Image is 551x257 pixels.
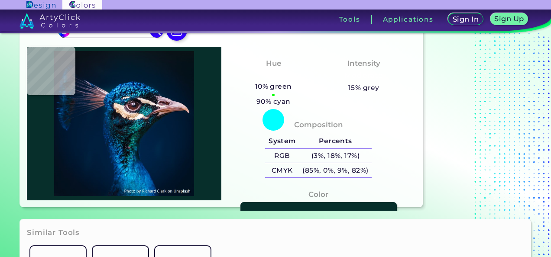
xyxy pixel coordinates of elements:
h5: Sign In [454,16,478,22]
h3: Tools [339,16,360,22]
h5: RGB [265,149,299,163]
h3: Cyan [259,71,287,81]
h5: 10% green [252,81,295,92]
h5: Percents [299,134,372,148]
h5: (85%, 0%, 9%, 82%) [299,163,372,177]
h3: Applications [383,16,434,22]
h3: Moderate [341,71,387,81]
h4: Intensity [347,57,380,70]
h5: 15% grey [348,82,379,93]
a: Sign Up [492,14,526,25]
img: logo_artyclick_colors_white.svg [19,13,81,29]
h4: Composition [294,119,343,131]
h5: 90% cyan [253,96,294,107]
img: ArtyClick Design logo [26,1,55,9]
h5: CMYK [265,163,299,177]
a: Sign In [450,14,482,25]
h5: (3%, 18%, 17%) [299,149,372,163]
h4: Hue [266,57,281,70]
img: img_pavlin.jpg [31,51,217,196]
h5: Sign Up [496,16,523,22]
h3: Similar Tools [27,228,80,238]
h4: Color [308,188,328,201]
h5: System [265,134,299,148]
